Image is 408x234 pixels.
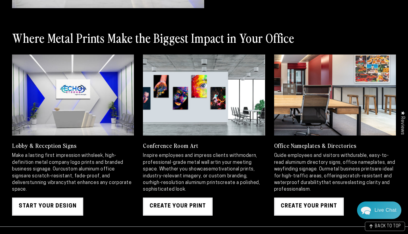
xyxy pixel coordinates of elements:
strong: motivational prints, industry-relevant imagery, or custom branding [143,167,255,178]
strong: durable, easy-to-read aluminum directory signs, office nameplates, and wayfinding signage [274,153,395,172]
strong: metal business prints [326,167,375,172]
p: Make a lasting first impression with . Our are scratch-resistant, fade-proof, and deliver that en... [12,152,134,193]
a: Create Your Print [143,198,213,216]
h3: Office Nameplates & Directories [274,142,396,149]
p: Inspire employees and impress clients with in your meeting space. Whether you showcase , our crea... [143,152,265,193]
p: Guide employees and visitors with . Our are ideal for high-traffic areas, offering that ensures . [274,152,396,193]
div: Click to open Judge.me floating reviews tab [397,106,408,139]
strong: sleek, high-definition metal company logo prints and branded business signage [12,153,123,172]
div: Contact Us Directly [375,201,397,219]
strong: stunning vibrancy [27,180,66,185]
div: Chat widget toggle [357,201,401,219]
a: Create Your Print [274,198,344,216]
strong: scratch-resistant and waterproof durability [274,174,392,185]
strong: custom aluminum office signs [12,167,115,178]
strong: high-resolution aluminum prints [150,180,220,185]
h2: Where Metal Prints Make the Biggest Impact in Your Office [12,30,294,45]
span: BACK TO TOP [375,224,401,229]
h3: Lobby & Reception Signs [12,142,134,149]
strong: modern, professional-grade metal wall art [143,153,257,165]
a: Start Your Design [12,198,83,216]
h3: Conference Room Art [143,142,265,149]
strong: lasting clarity and professionalism [274,180,390,192]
